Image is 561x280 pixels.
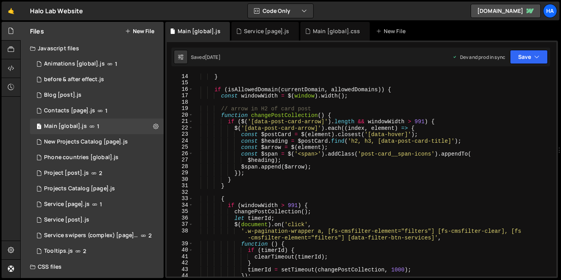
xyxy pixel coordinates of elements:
div: before & after effect.js [44,76,104,83]
div: Project [post].js [44,170,89,177]
div: Service swipers (complex) [page].js [44,232,138,239]
div: [DATE] [205,54,221,60]
div: 826/8916.js [30,165,164,181]
button: Code Only [248,4,313,18]
div: 39 [167,241,193,247]
div: CSS files [21,259,164,275]
div: 826/19389.js [30,72,164,87]
div: 22 [167,125,193,131]
div: 16 [167,86,193,93]
div: 826/1551.js [30,103,164,119]
div: 19 [167,105,193,112]
div: 826/24828.js [30,150,164,165]
span: 2 [83,248,86,254]
div: 30 [167,176,193,183]
div: 33 [167,195,193,202]
div: 21 [167,118,193,125]
div: Service [page].js [244,27,289,35]
div: 24 [167,138,193,144]
div: Phone countries [global].js [44,154,118,161]
span: 1 [100,201,102,207]
div: 826/2754.js [30,56,164,72]
div: 826/10093.js [30,181,164,197]
div: Main [global].js [178,27,221,35]
div: Dev and prod in sync [452,54,505,60]
div: 36 [167,215,193,222]
div: 35 [167,208,193,215]
div: Blog [post].js [44,92,81,99]
span: 1 [37,124,41,130]
span: 1 [115,61,117,67]
div: 38 [167,228,193,241]
div: Animations [global].js [44,60,105,67]
div: 29 [167,170,193,176]
div: 826/45771.js [30,134,164,150]
div: 26 [167,151,193,157]
div: 43 [167,266,193,273]
div: Projects Catalog [page].js [44,185,115,192]
div: 826/1521.js [30,119,164,134]
div: 14 [167,73,193,80]
div: New Projects Catalog [page].js [44,138,128,145]
div: Service [page].js [44,201,90,208]
div: 826/18329.js [30,243,164,259]
div: 37 [167,221,193,228]
div: Halo Lab Website [30,6,83,16]
div: 826/7934.js [30,212,164,228]
div: 44 [167,273,193,279]
span: 1 [97,123,99,129]
div: 28 [167,163,193,170]
div: 27 [167,157,193,163]
div: Main [global].js [44,123,87,130]
div: 826/8793.js [30,228,166,243]
a: Ha [543,4,557,18]
button: Save [510,50,548,64]
div: 23 [167,131,193,138]
div: 42 [167,260,193,266]
div: 826/3363.js [30,87,164,103]
div: New File [376,27,409,35]
div: Tooltips.js [44,248,73,255]
div: 32 [167,189,193,196]
div: Javascript files [21,41,164,56]
div: 18 [167,99,193,106]
div: 34 [167,202,193,209]
div: Main [global].css [313,27,360,35]
div: 25 [167,144,193,151]
div: 20 [167,112,193,119]
div: 17 [167,92,193,99]
a: 🤙 [2,2,21,20]
div: 40 [167,247,193,253]
div: 826/10500.js [30,197,164,212]
div: Contacts [page].js [44,107,95,114]
h2: Files [30,27,44,35]
div: Service [post].js [44,216,89,223]
button: New File [125,28,154,34]
span: 2 [99,170,102,176]
a: [DOMAIN_NAME] [471,4,541,18]
div: Saved [191,54,221,60]
span: 1 [105,108,108,114]
div: 15 [167,80,193,86]
span: 2 [148,232,152,239]
div: 41 [167,253,193,260]
div: 31 [167,183,193,189]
